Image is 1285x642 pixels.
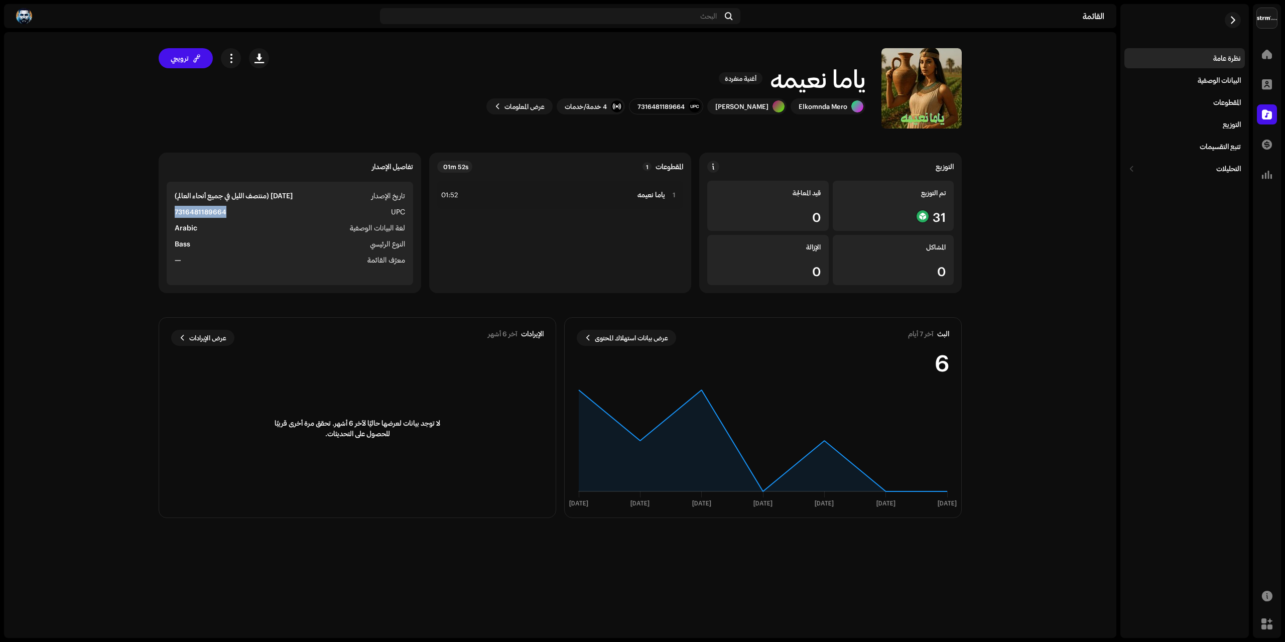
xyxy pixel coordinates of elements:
[753,500,773,507] text: [DATE]
[1124,70,1245,90] re-m-nav-item: البيانات الوصفية
[656,163,683,171] strong: المقطوعات
[637,191,665,199] strong: ياما نعيمه
[504,96,545,116] span: عرض المعلومات
[936,163,954,171] div: التوزيع
[1216,165,1241,173] div: التحليلات
[488,330,517,338] div: آخر 6 أشهر
[799,102,847,110] div: Elkomnda Mero
[267,418,448,439] span: لا توجد بيانات لعرضها حاليًا لآخر 6 أشهر. تحقق مرة أخرى قريبًا للحصول على التحديثات.
[175,254,181,266] strong: —
[159,48,213,68] button: ترويجي
[486,98,553,114] button: عرض المعلومات
[908,330,933,338] div: آخر 7 أيام
[175,238,190,250] strong: Bass
[391,206,405,218] span: UPC
[1200,143,1241,151] div: تتبع التقسيمات
[1257,8,1277,28] img: 408b884b-546b-4518-8448-1008f9c76b02
[350,222,405,234] span: لغة البيانات الوصفية
[841,243,946,251] div: المشاكل
[569,500,588,507] text: [DATE]
[577,330,676,346] button: عرض بيانات استهلاك المحتوى
[595,328,668,348] span: عرض بيانات استهلاك المحتوى
[744,12,1104,20] div: القائمة
[876,500,895,507] text: [DATE]
[1124,159,1245,179] re-m-nav-dropdown: التحليلات
[715,189,820,197] div: قيد المعالجة
[815,500,834,507] text: [DATE]
[521,330,544,338] div: الإيرادات
[700,12,717,20] span: البحث
[175,206,226,218] strong: 7316481189664
[565,102,607,110] div: 4 خدمة/خدمات
[637,102,685,110] div: 7316481189664
[1124,137,1245,157] re-m-nav-item: تتبع التقسيمات
[1124,48,1245,68] re-m-nav-item: نظرة عامة
[1223,120,1241,129] div: التوزيع
[1213,54,1241,62] div: نظرة عامة
[642,162,652,171] p-badge: 1
[16,8,32,24] img: 12e4797b-bbf4-4553-b516-b1b67c5e04d9
[715,102,768,110] div: [PERSON_NAME]
[189,328,226,348] span: عرض الإيرادات
[370,238,405,250] span: النوع الرئيسي
[692,500,711,507] text: [DATE]
[770,62,865,94] h1: ياما نعيمه
[938,500,957,507] text: [DATE]
[371,190,405,202] span: تاريخ الإصدار
[367,254,405,266] span: معرّف القائمة
[437,161,472,173] div: 01m 52s
[937,330,949,338] div: البث
[1213,98,1241,106] div: المقطوعات
[630,500,650,507] text: [DATE]
[1124,114,1245,135] re-m-nav-item: التوزيع
[1124,92,1245,112] re-m-nav-item: المقطوعات
[175,190,293,202] strong: [DATE] (منتصف الليل في جميع أنحاء العالم)
[441,189,463,201] div: 01:52
[171,48,189,68] span: ترويجي
[1198,76,1241,84] div: البيانات الوصفية
[715,243,820,251] div: الإزالة
[175,222,197,234] strong: Arabic
[841,189,946,197] div: تم التوزيع
[171,330,234,346] button: عرض الإيرادات
[372,163,413,171] strong: تفاصيل الإصدار
[719,72,762,84] span: أغنية منفردة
